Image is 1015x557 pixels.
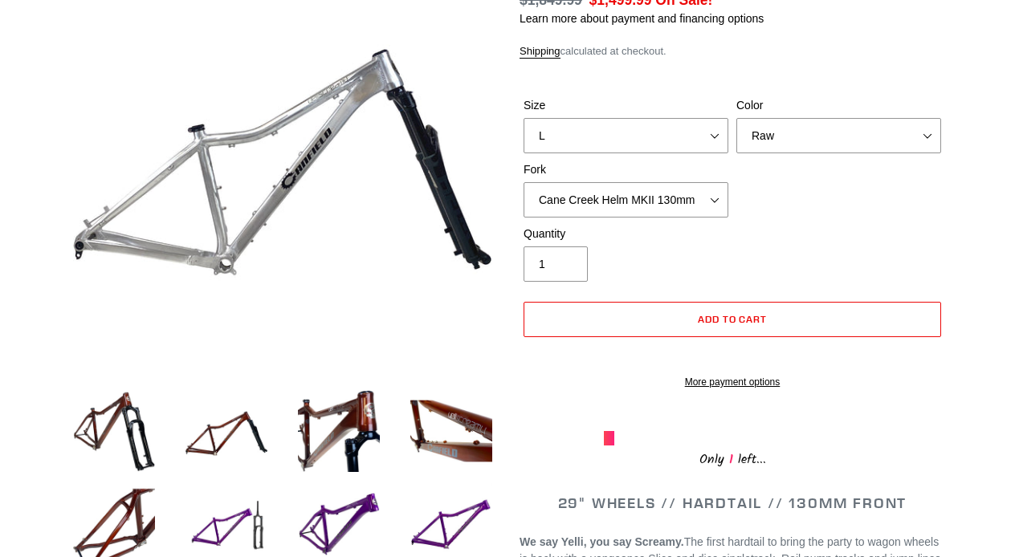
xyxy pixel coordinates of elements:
button: Add to cart [524,302,941,337]
label: Fork [524,161,728,178]
img: Load image into Gallery viewer, YELLI SCREAMY - Frame + Fork [295,387,383,475]
span: 1 [724,449,738,470]
img: Load image into Gallery viewer, YELLI SCREAMY - Frame + Fork [70,387,158,475]
img: Load image into Gallery viewer, YELLI SCREAMY - Frame + Fork [407,387,495,475]
img: Load image into Gallery viewer, YELLI SCREAMY - Frame + Fork [182,387,271,475]
a: More payment options [524,375,941,389]
b: We say Yelli, you say Screamy. [520,535,684,548]
a: Learn more about payment and financing options [520,12,764,25]
label: Size [524,97,728,114]
div: calculated at checkout. [520,43,945,59]
label: Quantity [524,226,728,242]
div: Only left... [604,445,861,470]
span: 29" WHEELS // HARDTAIL // 130MM FRONT [558,494,907,512]
a: Shipping [520,45,560,59]
span: Add to cart [698,313,768,325]
label: Color [736,97,941,114]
